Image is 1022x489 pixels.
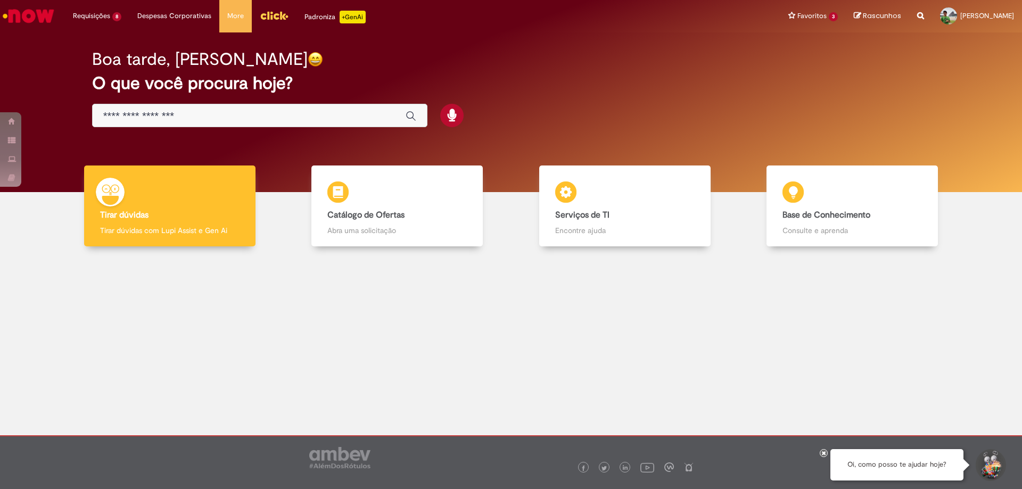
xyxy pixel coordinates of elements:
span: 8 [112,12,121,21]
p: Abra uma solicitação [327,225,467,236]
span: Despesas Corporativas [137,11,211,21]
img: logo_footer_facebook.png [581,466,586,471]
img: ServiceNow [1,5,56,27]
img: logo_footer_twitter.png [601,466,607,471]
span: Requisições [73,11,110,21]
img: logo_footer_linkedin.png [623,465,628,471]
h2: O que você procura hoje? [92,74,930,93]
button: Iniciar Conversa de Suporte [974,449,1006,481]
img: logo_footer_workplace.png [664,462,674,472]
img: logo_footer_ambev_rotulo_gray.png [309,447,370,468]
b: Tirar dúvidas [100,210,149,220]
img: click_logo_yellow_360x200.png [260,7,289,23]
b: Catálogo de Ofertas [327,210,405,220]
span: 3 [829,12,838,21]
p: Encontre ajuda [555,225,695,236]
img: logo_footer_youtube.png [640,460,654,474]
p: Consulte e aprenda [782,225,922,236]
b: Serviços de TI [555,210,609,220]
span: More [227,11,244,21]
p: +GenAi [340,11,366,23]
p: Tirar dúvidas com Lupi Assist e Gen Ai [100,225,240,236]
a: Catálogo de Ofertas Abra uma solicitação [284,165,512,247]
div: Padroniza [304,11,366,23]
div: Oi, como posso te ajudar hoje? [830,449,963,480]
b: Base de Conhecimento [782,210,870,220]
img: happy-face.png [308,52,323,67]
h2: Boa tarde, [PERSON_NAME] [92,50,308,69]
span: [PERSON_NAME] [960,11,1014,20]
span: Rascunhos [863,11,901,21]
span: Favoritos [797,11,827,21]
a: Tirar dúvidas Tirar dúvidas com Lupi Assist e Gen Ai [56,165,284,247]
a: Rascunhos [854,11,901,21]
a: Base de Conhecimento Consulte e aprenda [739,165,967,247]
img: logo_footer_naosei.png [684,462,694,472]
a: Serviços de TI Encontre ajuda [511,165,739,247]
